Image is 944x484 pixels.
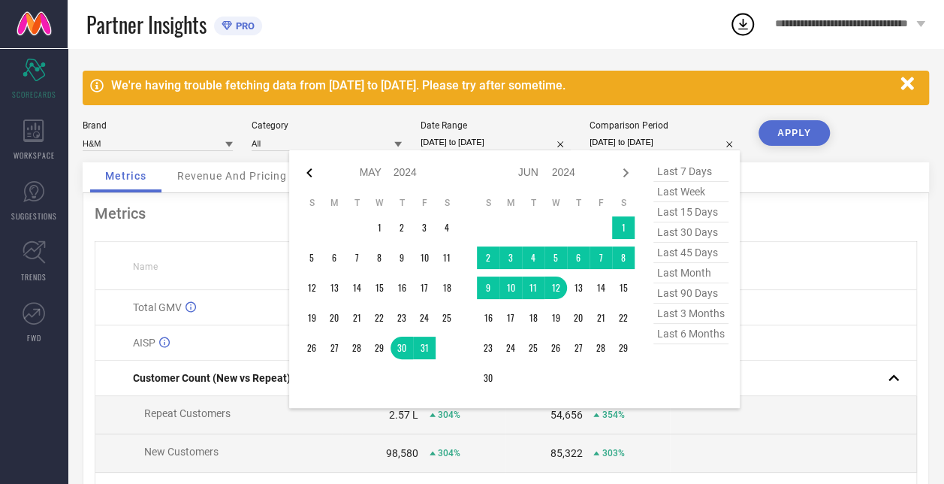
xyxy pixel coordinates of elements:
[345,307,368,329] td: Tue May 21 2024
[436,247,458,269] td: Sat May 11 2024
[323,247,345,269] td: Mon May 06 2024
[111,78,893,92] div: We're having trouble fetching data from [DATE] to [DATE]. Please try after sometime.
[368,307,391,329] td: Wed May 22 2024
[300,337,323,359] td: Sun May 26 2024
[386,447,418,459] div: 98,580
[368,197,391,209] th: Wednesday
[499,307,522,329] td: Mon Jun 17 2024
[177,170,287,182] span: Revenue And Pricing
[522,247,544,269] td: Tue Jun 04 2024
[617,164,635,182] div: Next month
[544,197,567,209] th: Wednesday
[345,247,368,269] td: Tue May 07 2024
[144,446,219,458] span: New Customers
[83,120,233,131] div: Brand
[391,337,413,359] td: Thu May 30 2024
[133,301,182,313] span: Total GMV
[345,337,368,359] td: Tue May 28 2024
[300,307,323,329] td: Sun May 19 2024
[567,197,590,209] th: Thursday
[612,197,635,209] th: Saturday
[300,247,323,269] td: Sun May 05 2024
[590,307,612,329] td: Fri Jun 21 2024
[499,247,522,269] td: Mon Jun 03 2024
[27,332,41,343] span: FWD
[436,216,458,239] td: Sat May 04 2024
[544,247,567,269] td: Wed Jun 05 2024
[522,307,544,329] td: Tue Jun 18 2024
[602,448,624,458] span: 303%
[653,243,728,263] span: last 45 days
[391,216,413,239] td: Thu May 02 2024
[391,277,413,299] td: Thu May 16 2024
[438,448,460,458] span: 304%
[729,11,756,38] div: Open download list
[550,409,582,421] div: 54,656
[368,247,391,269] td: Wed May 08 2024
[590,135,740,150] input: Select comparison period
[300,277,323,299] td: Sun May 12 2024
[653,324,728,344] span: last 6 months
[653,182,728,202] span: last week
[477,277,499,299] td: Sun Jun 09 2024
[14,150,55,161] span: WORKSPACE
[499,337,522,359] td: Mon Jun 24 2024
[300,164,318,182] div: Previous month
[252,120,402,131] div: Category
[436,307,458,329] td: Sat May 25 2024
[477,367,499,389] td: Sun Jun 30 2024
[544,337,567,359] td: Wed Jun 26 2024
[413,277,436,299] td: Fri May 17 2024
[345,197,368,209] th: Tuesday
[602,410,624,420] span: 354%
[86,9,207,40] span: Partner Insights
[653,202,728,222] span: last 15 days
[759,120,830,146] button: APPLY
[612,216,635,239] td: Sat Jun 01 2024
[391,247,413,269] td: Thu May 09 2024
[413,247,436,269] td: Fri May 10 2024
[567,277,590,299] td: Thu Jun 13 2024
[477,247,499,269] td: Sun Jun 02 2024
[368,277,391,299] td: Wed May 15 2024
[522,337,544,359] td: Tue Jun 25 2024
[477,197,499,209] th: Sunday
[421,120,571,131] div: Date Range
[413,337,436,359] td: Fri May 31 2024
[477,307,499,329] td: Sun Jun 16 2024
[653,222,728,243] span: last 30 days
[567,337,590,359] td: Thu Jun 27 2024
[413,216,436,239] td: Fri May 03 2024
[323,307,345,329] td: Mon May 20 2024
[413,197,436,209] th: Friday
[345,277,368,299] td: Tue May 14 2024
[12,89,56,100] span: SCORECARDS
[413,307,436,329] td: Fri May 24 2024
[544,307,567,329] td: Wed Jun 19 2024
[477,337,499,359] td: Sun Jun 23 2024
[323,277,345,299] td: Mon May 13 2024
[612,247,635,269] td: Sat Jun 08 2024
[653,162,728,182] span: last 7 days
[522,277,544,299] td: Tue Jun 11 2024
[144,407,231,419] span: Repeat Customers
[21,271,47,283] span: TRENDS
[368,216,391,239] td: Wed May 01 2024
[133,262,158,272] span: Name
[232,20,255,32] span: PRO
[323,337,345,359] td: Mon May 27 2024
[323,197,345,209] th: Monday
[590,247,612,269] td: Fri Jun 07 2024
[95,204,917,222] div: Metrics
[389,409,418,421] div: 2.57 L
[612,307,635,329] td: Sat Jun 22 2024
[544,277,567,299] td: Wed Jun 12 2024
[653,283,728,304] span: last 90 days
[438,410,460,420] span: 304%
[391,307,413,329] td: Thu May 23 2024
[612,277,635,299] td: Sat Jun 15 2024
[590,337,612,359] td: Fri Jun 28 2024
[133,337,155,349] span: AISP
[436,277,458,299] td: Sat May 18 2024
[499,277,522,299] td: Mon Jun 10 2024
